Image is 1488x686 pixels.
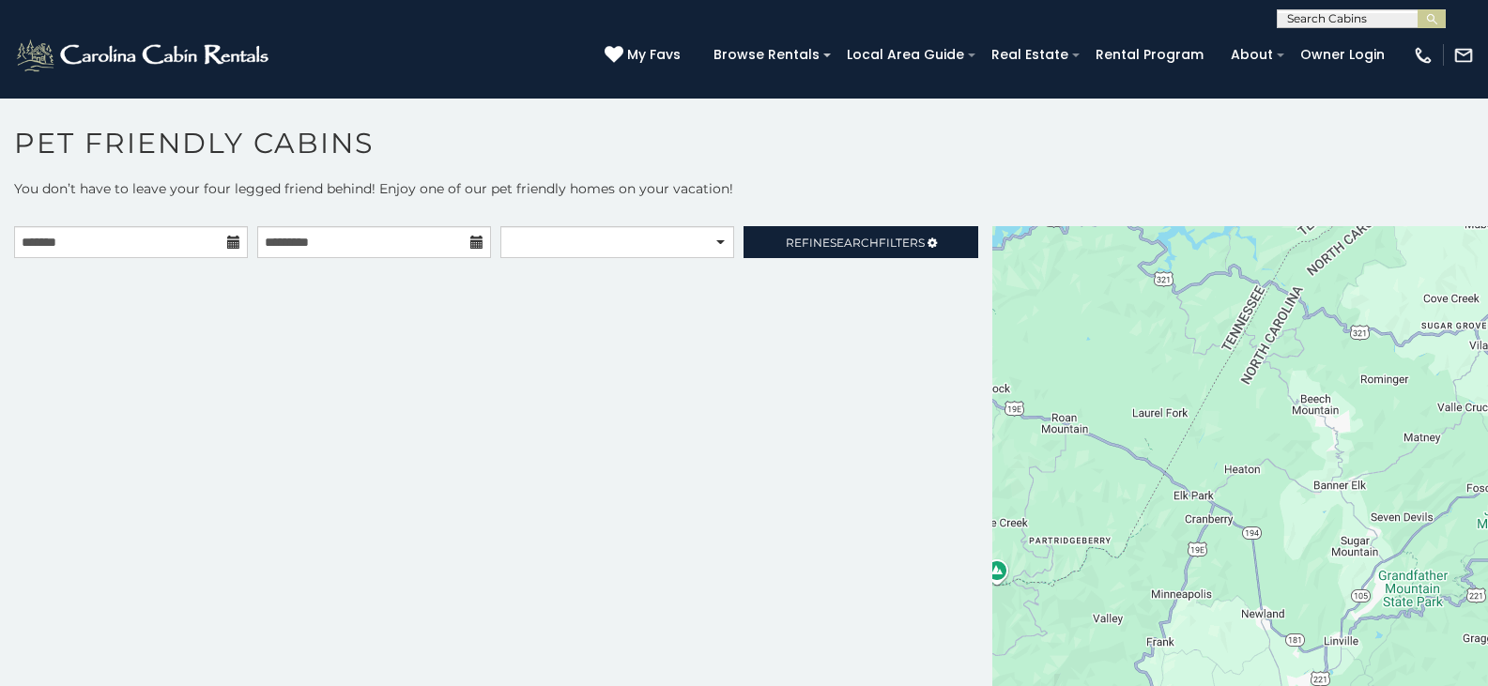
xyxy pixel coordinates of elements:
[605,45,685,66] a: My Favs
[14,37,274,74] img: White-1-2.png
[982,40,1078,69] a: Real Estate
[1453,45,1474,66] img: mail-regular-white.png
[786,236,925,250] span: Refine Filters
[1221,40,1282,69] a: About
[837,40,974,69] a: Local Area Guide
[744,226,977,258] a: RefineSearchFilters
[1413,45,1434,66] img: phone-regular-white.png
[830,236,879,250] span: Search
[1086,40,1213,69] a: Rental Program
[704,40,829,69] a: Browse Rentals
[1291,40,1394,69] a: Owner Login
[627,45,681,65] span: My Favs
